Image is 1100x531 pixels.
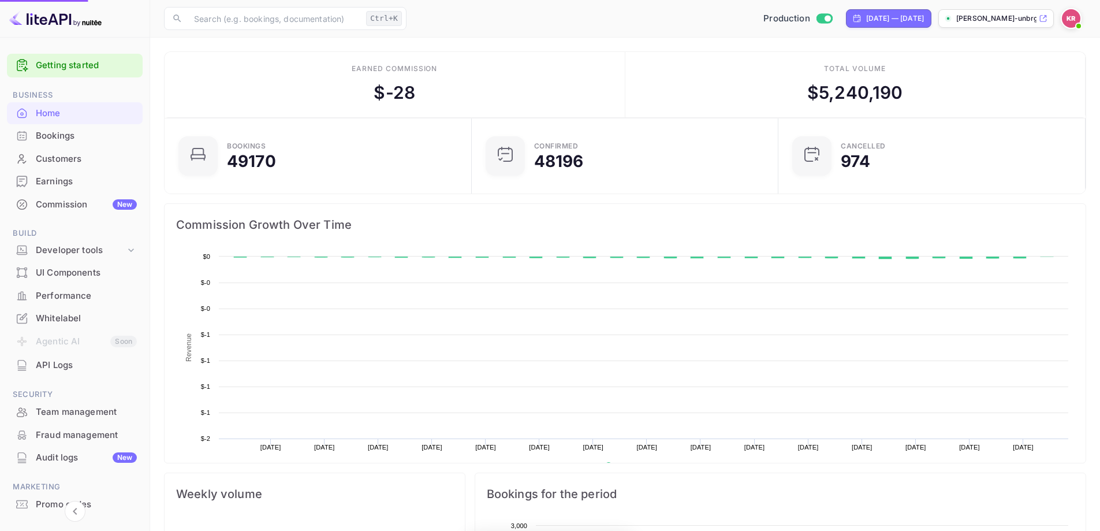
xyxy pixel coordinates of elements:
a: Fraud management [7,424,143,445]
div: UI Components [7,262,143,284]
div: Home [36,107,137,120]
img: LiteAPI logo [9,9,102,28]
span: Production [763,12,810,25]
a: Audit logsNew [7,447,143,468]
div: Whitelabel [7,307,143,330]
div: Commission [36,198,137,211]
text: [DATE] [260,444,281,451]
a: Performance [7,285,143,306]
div: New [113,452,137,463]
text: 3,000 [510,522,527,529]
div: $ -28 [374,80,415,106]
div: Customers [36,153,137,166]
div: Customers [7,148,143,170]
a: Getting started [36,59,137,72]
div: Bookings [227,143,266,150]
span: Business [7,89,143,102]
div: Confirmed [534,143,579,150]
text: [DATE] [368,444,389,451]
text: [DATE] [1013,444,1034,451]
span: Weekly volume [176,485,453,503]
div: Promo codes [36,498,137,511]
a: Customers [7,148,143,169]
div: Fraud management [7,424,143,447]
div: Performance [7,285,143,307]
div: Developer tools [36,244,125,257]
div: Bookings [7,125,143,147]
text: $-0 [201,279,210,286]
text: $-1 [201,357,210,364]
a: Promo codes [7,493,143,515]
a: Earnings [7,170,143,192]
div: [DATE] — [DATE] [866,13,924,24]
text: [DATE] [852,444,872,451]
span: Bookings for the period [487,485,1074,503]
text: $0 [203,253,210,260]
div: CANCELLED [841,143,886,150]
div: Team management [36,406,137,419]
div: API Logs [7,354,143,377]
text: $-1 [201,331,210,338]
div: Getting started [7,54,143,77]
span: Marketing [7,481,143,493]
div: Developer tools [7,240,143,261]
text: Revenue [616,462,646,470]
a: Team management [7,401,143,422]
text: [DATE] [798,444,819,451]
text: $-1 [201,383,210,390]
a: UI Components [7,262,143,283]
text: $-2 [201,435,210,442]
div: Audit logs [36,451,137,465]
a: API Logs [7,354,143,376]
a: Home [7,102,143,124]
div: Switch to Sandbox mode [759,12,837,25]
span: Commission Growth Over Time [176,216,1074,234]
div: New [113,199,137,210]
button: Collapse navigation [65,501,85,522]
div: Audit logsNew [7,447,143,469]
div: Whitelabel [36,312,137,325]
text: [DATE] [637,444,658,451]
div: 974 [841,153,870,169]
text: [DATE] [959,444,980,451]
div: Promo codes [7,493,143,516]
text: Revenue [185,333,193,362]
a: Bookings [7,125,143,146]
span: Build [7,227,143,240]
a: Whitelabel [7,307,143,329]
text: [DATE] [529,444,550,451]
text: [DATE] [422,444,442,451]
text: $-1 [201,409,210,416]
div: Performance [36,289,137,303]
div: Earned commission [352,64,437,74]
div: 48196 [534,153,584,169]
text: [DATE] [583,444,603,451]
a: CommissionNew [7,194,143,215]
div: Bookings [36,129,137,143]
span: Security [7,388,143,401]
div: API Logs [36,359,137,372]
div: UI Components [36,266,137,280]
text: [DATE] [314,444,335,451]
div: CommissionNew [7,194,143,216]
input: Search (e.g. bookings, documentation) [187,7,361,30]
div: Total volume [824,64,886,74]
div: Fraud management [36,429,137,442]
img: Kobus Roux [1062,9,1080,28]
div: Earnings [7,170,143,193]
div: 49170 [227,153,276,169]
text: [DATE] [744,444,765,451]
text: $-0 [201,305,210,312]
div: $ 5,240,190 [807,80,903,106]
text: [DATE] [475,444,496,451]
p: [PERSON_NAME]-unbrg.[PERSON_NAME]... [956,13,1036,24]
text: [DATE] [691,444,711,451]
div: Earnings [36,175,137,188]
text: [DATE] [905,444,926,451]
div: Team management [7,401,143,424]
div: Ctrl+K [366,11,402,26]
div: Home [7,102,143,125]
